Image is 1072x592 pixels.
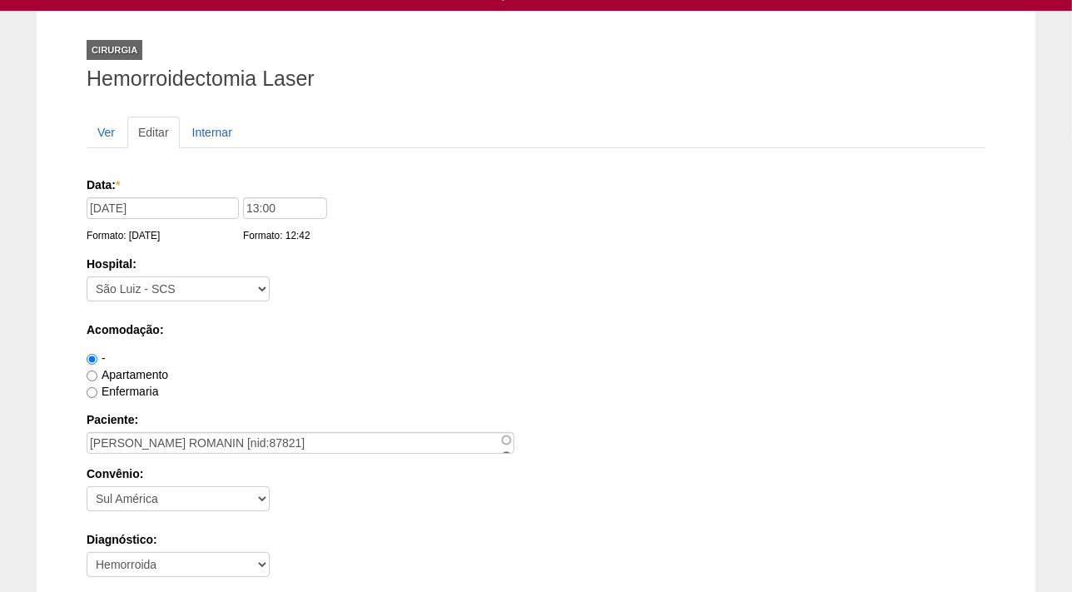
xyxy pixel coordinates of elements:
input: - [87,354,97,365]
label: Paciente: [87,411,985,428]
label: Diagnóstico: [87,531,985,548]
a: Editar [127,117,180,148]
label: - [87,351,106,365]
label: Data: [87,177,980,193]
h1: Hemorroidectomia Laser [87,68,985,89]
div: Formato: 12:42 [243,227,331,244]
a: Internar [181,117,243,148]
input: Apartamento [87,371,97,381]
div: Formato: [DATE] [87,227,243,244]
label: Enfermaria [87,385,158,398]
label: Apartamento [87,368,168,381]
span: Este campo é obrigatório. [116,178,120,192]
a: Ver [87,117,126,148]
div: Cirurgia [87,40,142,60]
label: Convênio: [87,465,985,482]
input: Enfermaria [87,387,97,398]
label: Hospital: [87,256,985,272]
label: Acomodação: [87,321,985,338]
